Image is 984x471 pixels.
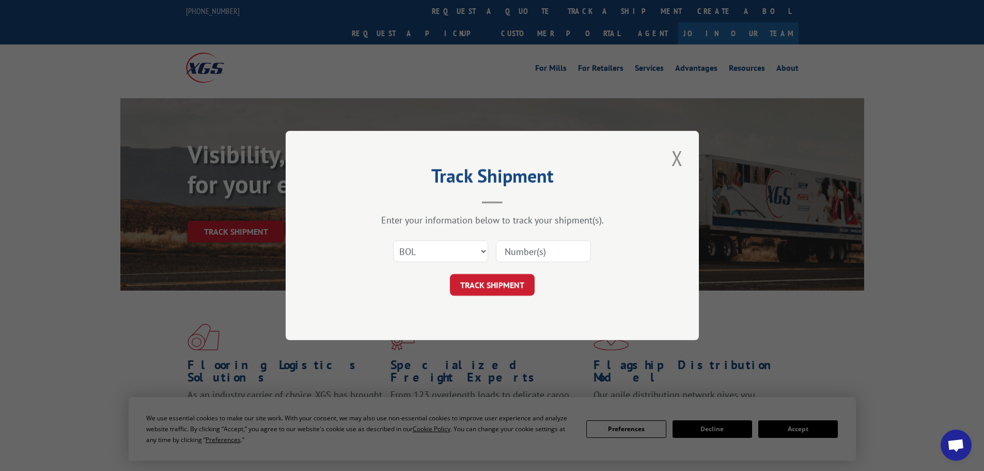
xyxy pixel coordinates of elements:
div: Enter your information below to track your shipment(s). [337,214,647,226]
a: Open chat [941,430,972,461]
h2: Track Shipment [337,169,647,188]
input: Number(s) [496,240,591,262]
button: Close modal [668,144,686,172]
button: TRACK SHIPMENT [450,274,535,296]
